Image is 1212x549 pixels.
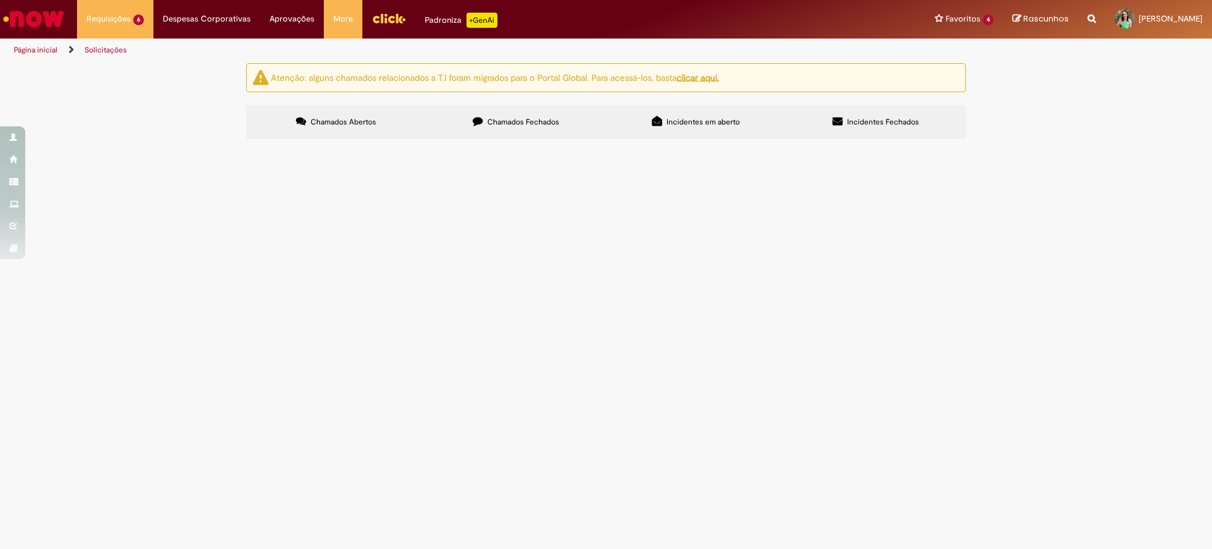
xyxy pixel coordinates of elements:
[983,15,994,25] span: 4
[133,15,144,25] span: 6
[466,13,497,28] p: +GenAi
[9,39,799,62] ul: Trilhas de página
[1139,13,1203,24] span: [PERSON_NAME]
[677,71,719,83] a: clicar aqui.
[667,117,740,127] span: Incidentes em aberto
[1023,13,1069,25] span: Rascunhos
[847,117,919,127] span: Incidentes Fechados
[946,13,980,25] span: Favoritos
[163,13,251,25] span: Despesas Corporativas
[85,45,127,55] a: Solicitações
[86,13,131,25] span: Requisições
[372,9,406,28] img: click_logo_yellow_360x200.png
[271,71,719,83] ng-bind-html: Atenção: alguns chamados relacionados a T.I foram migrados para o Portal Global. Para acessá-los,...
[270,13,314,25] span: Aprovações
[14,45,57,55] a: Página inicial
[333,13,353,25] span: More
[1013,13,1069,25] a: Rascunhos
[425,13,497,28] div: Padroniza
[311,117,376,127] span: Chamados Abertos
[1,6,66,32] img: ServiceNow
[487,117,559,127] span: Chamados Fechados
